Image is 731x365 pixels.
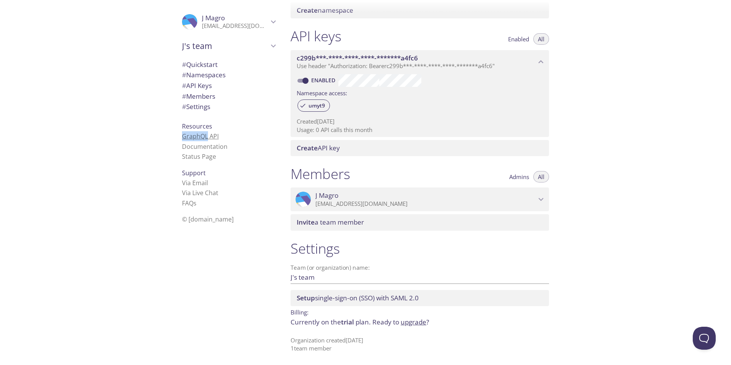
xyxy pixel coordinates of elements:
button: All [533,33,549,45]
a: upgrade [401,318,426,326]
span: # [182,81,186,90]
div: J Magro [176,9,281,34]
h1: Members [291,165,350,182]
span: Create [297,143,318,152]
div: J Magro [291,187,549,211]
span: a team member [297,218,364,226]
span: trial [341,318,354,326]
span: single-sign-on (SSO) with SAML 2.0 [297,293,419,302]
a: Status Page [182,152,216,161]
p: Organization created [DATE] 1 team member [291,336,549,353]
div: umyt9 [297,99,330,112]
p: [EMAIL_ADDRESS][DOMAIN_NAME] [202,22,268,30]
div: Setup SSO [291,290,549,306]
span: Settings [182,102,210,111]
span: J Magro [202,13,225,22]
span: # [182,92,186,101]
span: Setup [297,293,315,302]
span: Namespaces [182,70,226,79]
div: Create API Key [291,140,549,156]
span: Members [182,92,215,101]
div: Team Settings [176,101,281,112]
span: Support [182,169,206,177]
span: J Magro [315,191,338,200]
div: Members [176,91,281,102]
div: API Keys [176,80,281,91]
button: Admins [505,171,534,182]
span: Quickstart [182,60,218,69]
span: s [193,199,197,207]
a: Via Email [182,179,208,187]
span: API key [297,143,340,152]
button: All [533,171,549,182]
span: umyt9 [304,102,330,109]
span: Ready to ? [372,318,429,326]
span: Resources [182,122,212,130]
div: Namespaces [176,70,281,80]
div: Quickstart [176,59,281,70]
span: # [182,60,186,69]
h1: Settings [291,240,549,257]
p: Currently on the plan. [291,317,549,327]
div: J's team [176,36,281,56]
span: Invite [297,218,315,226]
iframe: Help Scout Beacon - Open [693,327,716,350]
p: [EMAIL_ADDRESS][DOMAIN_NAME] [315,200,536,208]
div: Invite a team member [291,214,549,230]
p: Created [DATE] [297,117,543,125]
span: # [182,102,186,111]
span: # [182,70,186,79]
a: Via Live Chat [182,189,218,197]
a: FAQ [182,199,197,207]
label: Namespace access: [297,87,347,98]
a: Documentation [182,142,227,151]
p: Usage: 0 API calls this month [297,126,543,134]
a: GraphQL API [182,132,219,140]
span: © [DOMAIN_NAME] [182,215,234,223]
p: Billing: [291,306,549,317]
button: Enabled [504,33,534,45]
label: Team (or organization) name: [291,265,370,270]
span: J's team [182,41,268,51]
span: API Keys [182,81,212,90]
h1: API keys [291,28,341,45]
a: Enabled [310,77,338,84]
